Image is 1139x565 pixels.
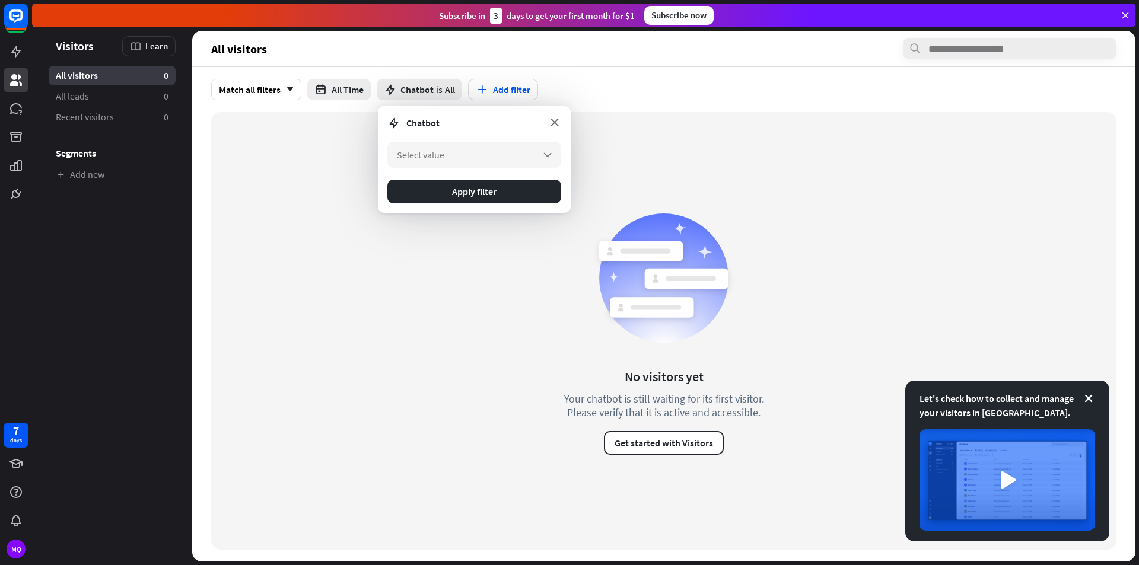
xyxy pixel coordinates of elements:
span: Select value [397,149,444,161]
span: All visitors [211,42,267,56]
aside: 0 [164,69,168,82]
div: 3 [490,8,502,24]
span: Learn [145,40,168,52]
a: Recent visitors 0 [49,107,176,127]
div: Subscribe in days to get your first month for $1 [439,8,635,24]
h3: Segments [49,147,176,159]
div: Subscribe now [644,6,714,25]
aside: 0 [164,111,168,123]
div: MQ [7,540,26,558]
div: Your chatbot is still waiting for its first visitor. Please verify that it is active and accessible. [542,392,785,419]
a: All leads 0 [49,87,176,106]
span: Recent visitors [56,111,114,123]
button: Open LiveChat chat widget [9,5,45,40]
span: Chatbot [400,84,434,95]
div: Match all filters [211,79,301,100]
span: Visitors [56,39,94,53]
button: Add filter [468,79,538,100]
span: All leads [56,90,89,103]
aside: 0 [164,90,168,103]
button: Apply filter [387,180,561,203]
div: No visitors yet [625,368,704,385]
button: Get started with Visitors [604,431,724,455]
i: arrow_down [541,148,554,161]
div: days [10,436,22,445]
button: All Time [307,79,371,100]
div: Let's check how to collect and manage your visitors in [GEOGRAPHIC_DATA]. [920,391,1095,420]
a: 7 days [4,423,28,448]
span: All visitors [56,69,98,82]
span: Chatbot [406,117,440,129]
i: arrow_down [281,86,294,93]
span: All [445,84,455,95]
div: 7 [13,426,19,436]
span: is [436,84,443,95]
a: Add new [49,165,176,184]
img: image [920,429,1095,531]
